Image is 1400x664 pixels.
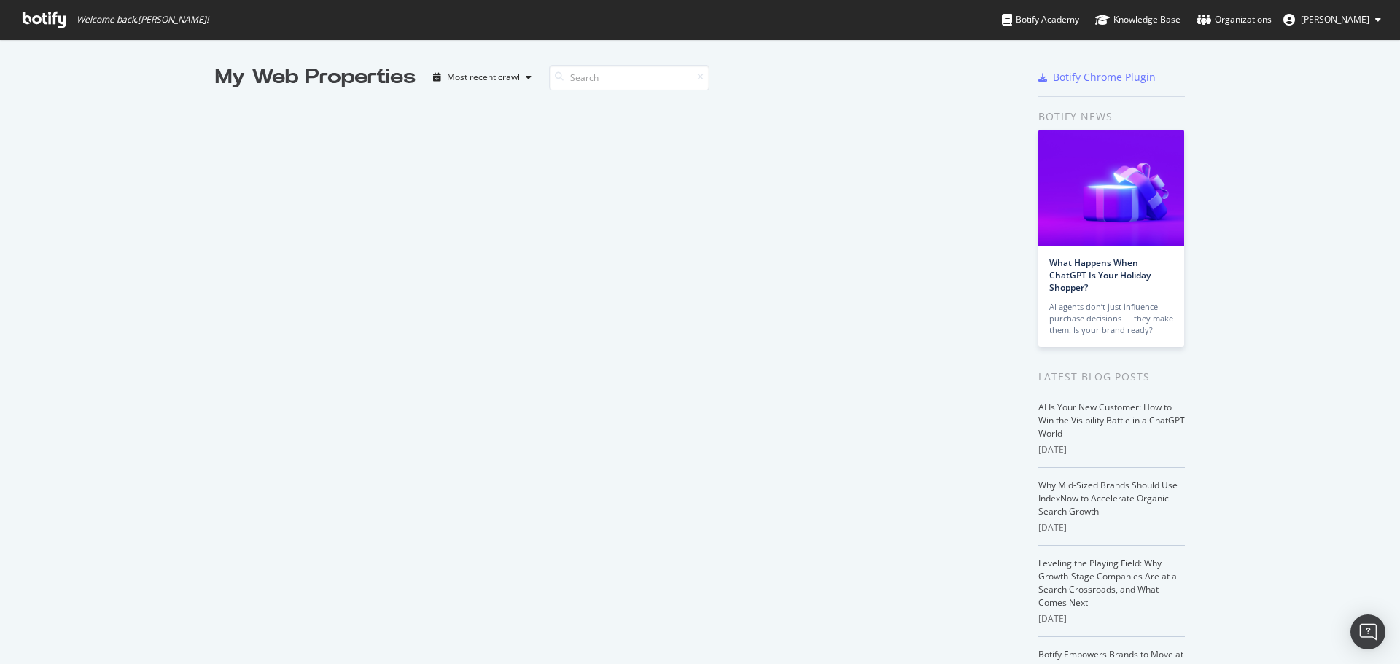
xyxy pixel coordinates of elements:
[1038,557,1177,609] a: Leveling the Playing Field: Why Growth-Stage Companies Are at a Search Crossroads, and What Comes...
[1197,12,1272,27] div: Organizations
[549,65,709,90] input: Search
[1053,70,1156,85] div: Botify Chrome Plugin
[447,73,520,82] div: Most recent crawl
[1038,130,1184,246] img: What Happens When ChatGPT Is Your Holiday Shopper?
[1038,401,1185,440] a: AI Is Your New Customer: How to Win the Visibility Battle in a ChatGPT World
[1038,443,1185,456] div: [DATE]
[77,14,209,26] span: Welcome back, [PERSON_NAME] !
[1272,8,1393,31] button: [PERSON_NAME]
[1038,70,1156,85] a: Botify Chrome Plugin
[1038,479,1178,517] a: Why Mid-Sized Brands Should Use IndexNow to Accelerate Organic Search Growth
[1049,301,1173,336] div: AI agents don’t just influence purchase decisions — they make them. Is your brand ready?
[1049,257,1151,294] a: What Happens When ChatGPT Is Your Holiday Shopper?
[1002,12,1079,27] div: Botify Academy
[1301,13,1369,26] span: Antonin Anger
[1038,521,1185,534] div: [DATE]
[1350,614,1385,649] div: Open Intercom Messenger
[1038,612,1185,625] div: [DATE]
[1038,369,1185,385] div: Latest Blog Posts
[215,63,416,92] div: My Web Properties
[427,66,537,89] button: Most recent crawl
[1095,12,1181,27] div: Knowledge Base
[1038,109,1185,125] div: Botify news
